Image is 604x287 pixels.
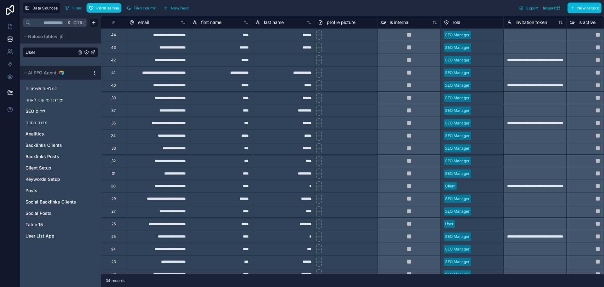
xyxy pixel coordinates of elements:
span: first name [201,19,221,26]
span: profile picture [327,19,355,26]
span: invitation token [516,19,547,26]
div: Posts [23,186,98,196]
div: 32 [111,158,116,164]
img: Airtable Logo [59,70,64,75]
div: 42 [111,58,116,63]
span: New record [577,6,599,10]
span: Data Sources [32,6,58,10]
div: 39 [111,95,116,100]
div: מבנה כתבה [23,118,98,128]
button: Airtable LogoAI SEO Agent [23,68,89,77]
span: Analitics [25,131,44,137]
button: Import [541,3,565,13]
button: Noloco tables [23,32,94,41]
div: User LIst App [23,231,98,241]
span: User LIst App [25,233,54,239]
div: 23 [111,259,116,264]
div: Backlinks Clients [23,140,98,150]
div: SEO Manager [445,196,470,202]
span: 34 records [106,278,125,283]
a: יצירת דפי עוגן לאתר [25,97,83,103]
span: role [453,19,460,26]
span: is internal [390,19,409,26]
div: SEO Manager [445,234,470,239]
span: Filter [72,6,82,10]
div: User [445,221,454,227]
div: SEO Manager [445,259,470,265]
span: לידים SEO [25,108,45,114]
div: Backlinks Posts [23,152,98,162]
div: 24 [111,247,116,252]
span: Social Backlinks Clients [25,199,76,205]
button: Data Sources [23,3,60,13]
div: 35 [111,121,116,126]
span: Noloco tables [28,33,57,40]
div: SEO Manager [445,146,470,151]
span: is active [579,19,596,26]
span: last name [264,19,284,26]
button: Export [517,3,541,13]
a: Table 15 [25,221,83,228]
a: Backlinks Clients [25,142,83,148]
div: Table 15 [23,220,98,230]
div: Client Setup [23,163,98,173]
button: Filter [63,3,84,13]
div: SEO Manager [445,272,470,277]
span: יצירת דפי עוגן לאתר [25,97,63,103]
div: 40 [111,83,116,88]
div: לידים SEO [23,106,98,116]
span: Import [543,6,555,10]
span: Find column [134,6,156,10]
span: Permissions [96,6,119,10]
button: Permissions [87,3,121,13]
div: SEO Manager [445,108,470,113]
div: 33 [111,146,116,151]
a: Permissions [87,3,124,13]
span: New field [171,6,189,10]
span: User [25,49,35,55]
a: Social Backlinks Clients [25,199,83,205]
div: 29 [111,196,116,201]
a: Backlinks Posts [25,153,83,160]
div: 26 [111,221,116,227]
div: Keywords Setup [23,174,98,184]
a: Client Setup [25,165,83,171]
span: המלצות ושיפורים [25,85,58,92]
a: User [25,49,76,55]
a: Analitics [25,131,83,137]
div: SEO Manager [445,70,470,76]
div: Client [445,183,456,189]
div: 44 [111,32,116,37]
div: 37 [111,108,116,113]
a: New record [565,3,601,13]
span: מבנה כתבה [25,119,48,126]
div: יצירת דפי עוגן לאתר [23,95,98,105]
span: Backlinks Clients [25,142,62,148]
a: User LIst App [25,233,83,239]
div: SEO Manager [445,83,470,88]
button: Find column [124,3,159,13]
div: SEO Manager [445,158,470,164]
a: מבנה כתבה [25,119,83,126]
span: AI SEO Agent [28,70,56,76]
div: 30 [111,184,116,189]
a: המלצות ושיפורים [25,85,83,92]
div: SEO Manager [445,246,470,252]
span: Table 15 [25,221,43,228]
a: Posts [25,187,83,194]
div: User [23,47,98,57]
a: Keywords Setup [25,176,83,182]
span: Client Setup [25,165,51,171]
a: Social Posts [25,210,83,216]
div: SEO Manager [445,133,470,139]
div: Social Posts [23,208,98,218]
div: SEO Manager [445,209,470,214]
div: 43 [111,45,116,50]
div: SEO Manager [445,32,470,38]
span: Ctrl [73,19,86,26]
button: New field [161,3,191,13]
div: 31 [112,171,115,176]
span: Keywords Setup [25,176,60,182]
div: SEO Manager [445,171,470,176]
div: Analitics [23,129,98,139]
